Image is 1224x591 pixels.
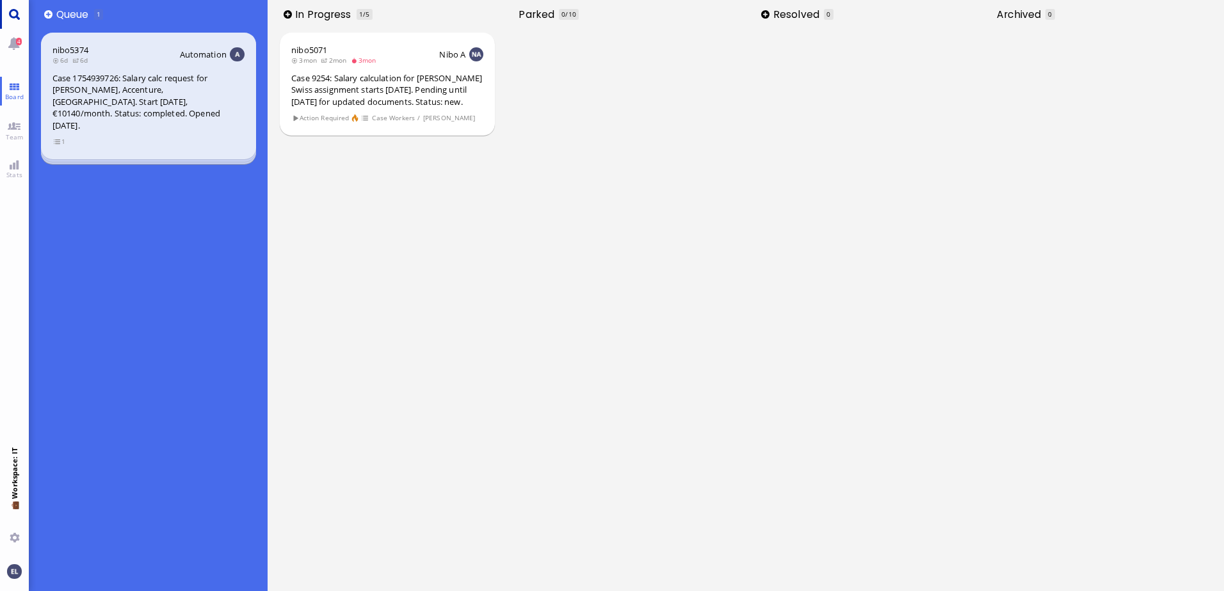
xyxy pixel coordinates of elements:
[52,44,88,56] a: nibo5374
[1048,10,1052,19] span: 0
[372,113,415,123] span: Case Workers
[3,132,27,141] span: Team
[321,56,350,65] span: 2mon
[56,7,93,22] span: Queue
[439,49,465,60] span: Nibo A
[565,10,576,19] span: /10
[44,10,52,19] button: Add
[359,10,363,19] span: 1
[53,136,66,147] span: view 1 items
[10,499,19,528] span: 💼 Workspace: IT
[72,56,92,65] span: 6d
[351,56,380,65] span: 3mon
[561,10,565,19] span: 0
[2,92,27,101] span: Board
[469,47,483,61] img: NA
[230,47,244,61] img: Aut
[52,56,72,65] span: 6d
[293,113,350,123] span: Action Required
[417,113,421,123] span: /
[291,72,483,108] div: Case 9254: Salary calculation for [PERSON_NAME] Swiss assignment starts [DATE]. Pending until [DA...
[291,44,327,56] a: nibo5071
[826,10,830,19] span: 0
[180,49,227,60] span: Automation
[761,10,769,19] button: Add
[291,56,321,65] span: 3mon
[7,564,21,578] img: You
[295,7,355,22] span: In progress
[52,72,245,132] div: Case 1754939726: Salary calc request for [PERSON_NAME], Accenture, [GEOGRAPHIC_DATA]. Start [DATE...
[284,10,292,19] button: Add
[16,38,22,45] span: 4
[519,7,558,22] span: Parked
[997,7,1045,22] span: Archived
[3,170,26,179] span: Stats
[363,10,369,19] span: /5
[423,113,476,123] span: [PERSON_NAME]
[773,7,824,22] span: Resolved
[97,10,101,19] span: 1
